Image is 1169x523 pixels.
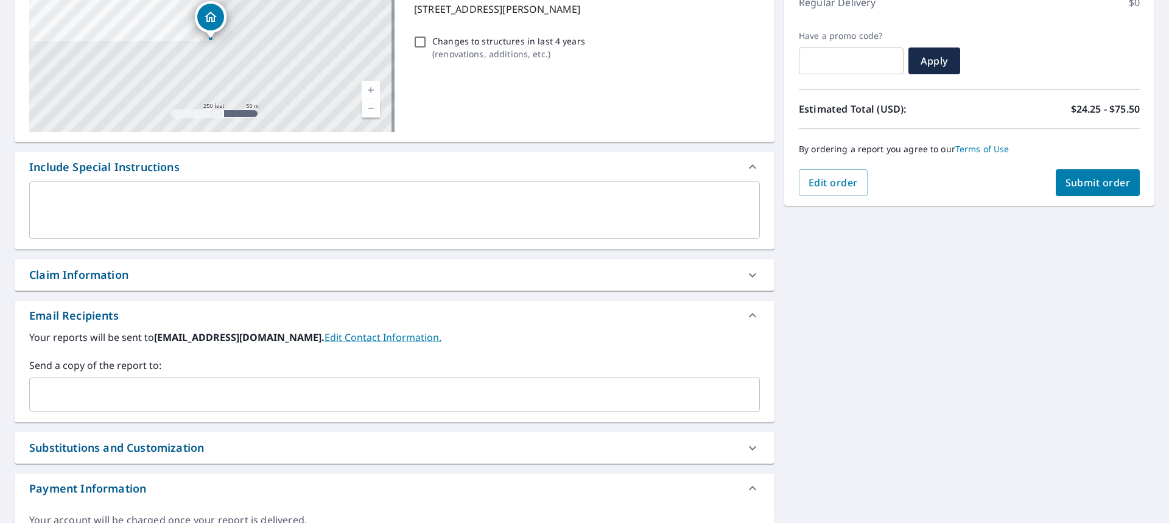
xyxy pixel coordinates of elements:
[29,358,760,373] label: Send a copy of the report to:
[362,99,380,118] a: Current Level 17, Zoom Out
[1071,102,1140,116] p: $24.25 - $75.50
[195,1,226,39] div: Dropped pin, building 1, Residential property, 7972 Raglan Dr NE Warren, OH 44484
[15,432,774,463] div: Substitutions and Customization
[29,440,204,456] div: Substitutions and Customization
[918,54,950,68] span: Apply
[799,102,969,116] p: Estimated Total (USD):
[908,47,960,74] button: Apply
[15,259,774,290] div: Claim Information
[15,152,774,181] div: Include Special Instructions
[154,331,325,344] b: [EMAIL_ADDRESS][DOMAIN_NAME].
[15,301,774,330] div: Email Recipients
[432,35,585,47] p: Changes to structures in last 4 years
[1065,176,1131,189] span: Submit order
[29,330,760,345] label: Your reports will be sent to
[29,307,119,324] div: Email Recipients
[29,480,146,497] div: Payment Information
[29,159,180,175] div: Include Special Instructions
[362,81,380,99] a: Current Level 17, Zoom In
[325,331,441,344] a: EditContactInfo
[432,47,585,60] p: ( renovations, additions, etc. )
[29,267,128,283] div: Claim Information
[955,143,1009,155] a: Terms of Use
[799,169,868,196] button: Edit order
[799,144,1140,155] p: By ordering a report you agree to our
[1056,169,1140,196] button: Submit order
[15,474,774,503] div: Payment Information
[809,176,858,189] span: Edit order
[414,2,755,16] p: [STREET_ADDRESS][PERSON_NAME]
[799,30,904,41] label: Have a promo code?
